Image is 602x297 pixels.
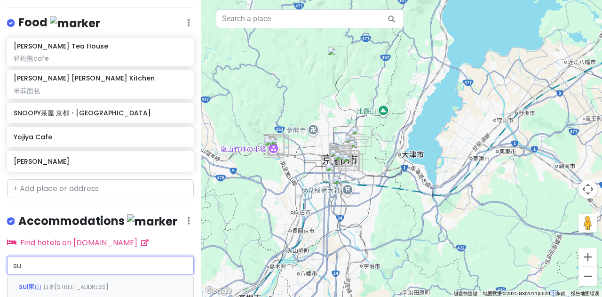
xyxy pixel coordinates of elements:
div: 冈崎神社 [345,134,365,155]
h6: [PERSON_NAME] Tea House [14,42,108,50]
div: Lashinbang Kyoto Main Store [329,143,350,163]
div: 京都阿邦迪 [325,163,346,184]
div: 御髪神社 [263,134,284,155]
div: Chiikawa Mogumogu Honpo Fushimi Store [333,176,353,196]
h6: [PERSON_NAME] [PERSON_NAME] Kitchen [14,74,155,82]
div: Surugaya [330,148,350,169]
h4: Food [18,15,100,31]
div: Arashiyama Miffy Sakura Kitchen [269,136,289,157]
div: KIDDY LAND京都四条河原町店 [331,145,352,166]
div: 八坂神社 [338,146,358,167]
button: 键盘快捷键 [454,290,477,297]
div: 清水寺 [342,153,363,174]
div: Arashiyama Yusai-Tei Gallery [264,137,285,158]
div: Mont-bell Kyoto Store [330,144,351,165]
div: Yojiya Cafe [268,134,288,155]
a: 条款（在新标签页中打开） [556,291,565,296]
input: Search a place [216,9,404,28]
div: 今井三弦司 [338,149,358,169]
input: + Add place or address [7,179,194,198]
h4: Accommodations [18,214,177,229]
a: Find hotels on [DOMAIN_NAME] [7,237,149,248]
span: 日本[STREET_ADDRESS] [43,283,109,291]
button: 放大 [578,248,597,266]
h6: [PERSON_NAME] [14,157,187,166]
div: 大河内山荘 [263,135,284,155]
button: 缩小 [578,267,597,286]
div: 京都高島屋 [331,146,351,167]
div: 米菲面包 [14,87,187,95]
button: 将街景小人拖到地图上以打开街景 [578,214,597,233]
div: 南禅寺 [349,139,369,160]
div: 二年坂 [339,151,360,171]
div: 贵船神社 [327,47,348,67]
div: 法观寺（八坂之塔） [338,150,359,171]
span: 地图数据 ©2025 GS(2011)6020 [483,291,550,296]
div: 禅林寺 (永観堂) [349,136,369,157]
div: Kayukoji Edogawa [330,145,351,166]
div: Arashiyama Rilakkuma Tea House [268,135,289,156]
div: 轻松熊cafe [14,54,187,63]
div: 慈照寺 [351,126,372,147]
button: 地图镜头控件 [578,180,597,199]
span: sui東山 [19,282,43,291]
img: Google [203,285,234,297]
img: marker [127,214,177,229]
h6: SNOOPY茶屋 京都・[GEOGRAPHIC_DATA] [14,109,187,117]
div: 六波罗蜜寺 [334,152,355,172]
a: 报告地图错误 [571,291,599,296]
img: marker [50,16,100,31]
a: 在 Google 地图中打开此区域（会打开一个新窗口） [203,285,234,297]
h6: Yojiya Cafe [14,133,187,141]
input: + Add place or address [7,256,194,275]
